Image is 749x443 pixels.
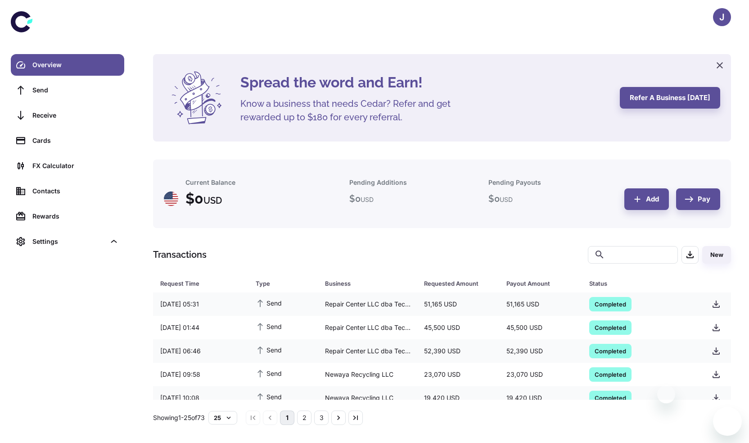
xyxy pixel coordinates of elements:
div: 45,500 USD [499,319,582,336]
h6: Pending Additions [349,178,407,187]
div: Requested Amount [424,277,484,290]
div: Request Time [160,277,233,290]
button: Go to page 3 [314,411,329,425]
span: Completed [589,370,632,379]
button: 25 [208,411,237,425]
span: Requested Amount [424,277,496,290]
div: Settings [11,231,124,252]
span: Type [256,277,314,290]
h6: Current Balance [185,178,235,187]
span: Status [589,277,694,290]
button: Refer a business [DATE] [620,87,720,109]
h6: Pending Payouts [488,178,541,187]
span: Send [256,345,282,355]
span: Send [256,368,282,378]
button: Go to page 2 [297,411,311,425]
button: Pay [676,188,720,210]
span: Send [256,298,282,308]
span: Send [256,392,282,402]
span: USD [500,196,513,203]
div: Send [32,85,119,95]
button: Add [624,188,669,210]
div: Type [256,277,302,290]
div: 51,165 USD [417,296,499,313]
div: [DATE] 05:31 [153,296,248,313]
div: Receive [32,110,119,120]
div: [DATE] 01:44 [153,319,248,336]
div: Newaya Recycling LLC [318,389,417,406]
div: [DATE] 09:58 [153,366,248,383]
div: Contacts [32,186,119,196]
button: J [713,8,731,26]
div: Repair Center LLC dba Tech defenders [318,319,417,336]
span: Send [256,321,282,331]
h1: Transactions [153,248,207,261]
span: Request Time [160,277,245,290]
div: 19,420 USD [499,389,582,406]
div: [DATE] 10:08 [153,389,248,406]
span: USD [361,196,374,203]
h4: $ 0 [185,188,222,210]
div: [DATE] 06:46 [153,343,248,360]
a: Send [11,79,124,101]
a: Overview [11,54,124,76]
nav: pagination navigation [244,411,364,425]
h4: Spread the word and Earn! [240,72,609,93]
div: Overview [32,60,119,70]
a: Receive [11,105,124,126]
iframe: Close message [657,385,675,403]
div: Cards [32,136,119,146]
span: USD [203,195,222,206]
h5: Know a business that needs Cedar? Refer and get rewarded up to $180 for every referral. [240,97,465,124]
button: Go to next page [331,411,346,425]
div: 52,390 USD [417,343,499,360]
div: Status [589,277,682,290]
h5: $ 0 [349,192,374,206]
button: Go to last page [348,411,363,425]
div: Repair Center LLC dba Tech defenders [318,343,417,360]
span: Completed [589,323,632,332]
iframe: Button to launch messaging window [713,407,742,436]
div: 52,390 USD [499,343,582,360]
span: Completed [589,299,632,308]
a: Cards [11,130,124,151]
div: Payout Amount [506,277,566,290]
h5: $ 0 [488,192,513,206]
div: 51,165 USD [499,296,582,313]
a: FX Calculator [11,155,124,177]
div: 45,500 USD [417,319,499,336]
div: 23,070 USD [499,366,582,383]
div: Rewards [32,211,119,221]
button: page 1 [280,411,294,425]
span: Completed [589,393,632,402]
div: FX Calculator [32,161,119,171]
p: Showing 1-25 of 73 [153,413,205,423]
a: Contacts [11,180,124,202]
a: Rewards [11,206,124,227]
div: 23,070 USD [417,366,499,383]
span: Completed [589,346,632,355]
div: 19,420 USD [417,389,499,406]
div: Newaya Recycling LLC [318,366,417,383]
span: Payout Amount [506,277,578,290]
button: New [702,246,731,264]
div: Settings [32,237,105,247]
div: Repair Center LLC dba Tech defenders [318,296,417,313]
